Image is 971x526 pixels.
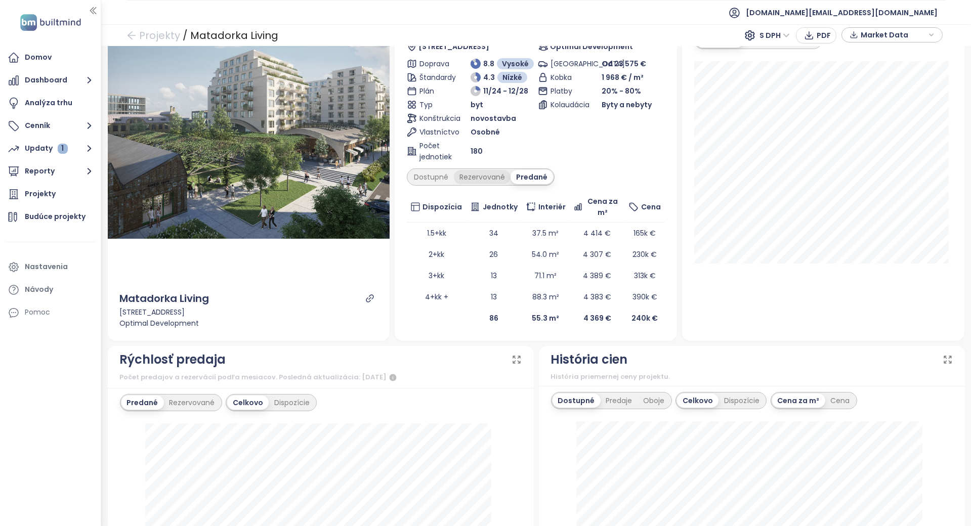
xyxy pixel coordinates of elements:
td: 37.5 m² [522,223,570,244]
div: [STREET_ADDRESS] [120,306,378,318]
button: Dashboard [5,70,96,91]
b: 240k € [631,313,658,323]
span: Cena za m² [585,196,621,218]
div: Budúce projekty [25,210,86,223]
span: 4 307 € [583,249,611,259]
img: logo [17,12,84,33]
td: 71.1 m² [522,265,570,286]
div: / [183,26,188,45]
span: Nízké [502,72,522,83]
div: Projekty [25,188,56,200]
span: Cena [641,201,661,212]
span: 180 [471,146,483,157]
td: 1.5+kk [407,223,466,244]
span: Byty a nebyty [602,99,652,110]
div: Matadorka Living [120,291,209,306]
div: Dostupné [408,170,454,184]
div: Rezervované [454,170,511,184]
span: 4.3 [483,72,495,83]
div: Domov [25,51,52,64]
div: Updaty [25,142,68,155]
td: 26 [466,244,522,265]
td: 34 [466,223,522,244]
span: arrow-left [126,30,137,40]
div: Celkovo [677,393,719,408]
div: Nastavenia [25,260,68,273]
div: Rezervované [164,396,221,410]
div: Oboje [638,393,670,408]
span: Konštrukcia [419,113,451,124]
span: 1 968 € / m² [602,72,644,83]
span: Market Data [861,27,926,42]
button: PDF [796,27,836,43]
span: 11/24 - 12/28 [483,85,528,97]
td: 13 [466,265,522,286]
button: Reporty [5,161,96,182]
span: S DPH [759,28,790,43]
span: 230k € [632,249,657,259]
span: 4 414 € [583,228,611,238]
div: Návody [25,283,53,296]
div: Analýza trhu [25,97,72,109]
span: Osobné [471,126,500,138]
div: Rýchlosť predaja [120,350,226,369]
div: Dispozície [719,393,765,408]
span: [GEOGRAPHIC_DATA] [551,58,582,69]
a: Analýza trhu [5,93,96,113]
div: Pomoc [25,306,50,319]
span: byt [471,99,483,110]
span: Optimal Development [550,41,633,52]
span: 390k € [632,292,657,302]
td: 4+kk + [407,286,466,308]
div: Predané [121,396,164,410]
button: Cenník [5,116,96,136]
span: Dispozícia [423,201,462,212]
span: 4 383 € [583,292,611,302]
span: [STREET_ADDRESS] [418,41,489,52]
span: Plán [419,85,451,97]
div: Dispozície [269,396,315,410]
a: link [365,294,374,303]
div: Cena za m² [772,393,825,408]
span: Vlastníctvo [419,126,451,138]
a: Návody [5,280,96,300]
span: Kobka [551,72,582,83]
span: Kolaudácia [551,99,582,110]
span: Platby [551,85,582,97]
span: Vysoké [502,58,529,69]
div: Optimal Development [120,318,378,329]
td: 13 [466,286,522,308]
span: Od 23 575 € [602,59,646,69]
div: button [847,27,937,42]
div: Cena [825,393,856,408]
div: Dostupné [553,393,601,408]
span: 8.8 [483,58,494,69]
span: PDF [817,30,831,41]
div: Predané [511,170,553,184]
span: 165k € [634,228,656,238]
div: Pomoc [5,302,96,323]
td: 88.3 m² [522,286,570,308]
div: Celkovo [227,396,269,410]
span: Interiér [538,201,566,212]
div: Počet predajov a rezervácií podľa mesiacov. Posledná aktualizácia: [DATE] [120,372,522,384]
td: 2+kk [407,244,466,265]
b: 4 369 € [583,313,611,323]
a: Nastavenia [5,257,96,277]
a: Projekty [5,184,96,204]
span: 20% - 80% [602,86,641,96]
span: novostavba [471,113,516,124]
div: 1 [58,144,68,154]
span: Jednotky [483,201,518,212]
a: Budúce projekty [5,207,96,227]
b: 55.3 m² [532,313,559,323]
span: 4 389 € [583,271,611,281]
div: História priemernej ceny projektu. [551,372,953,382]
span: Doprava [419,58,451,69]
span: [DOMAIN_NAME][EMAIL_ADDRESS][DOMAIN_NAME] [746,1,938,25]
span: Počet jednotiek [419,140,451,162]
span: 313k € [634,271,656,281]
div: Matadorka Living [190,26,278,45]
button: Updaty 1 [5,139,96,159]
